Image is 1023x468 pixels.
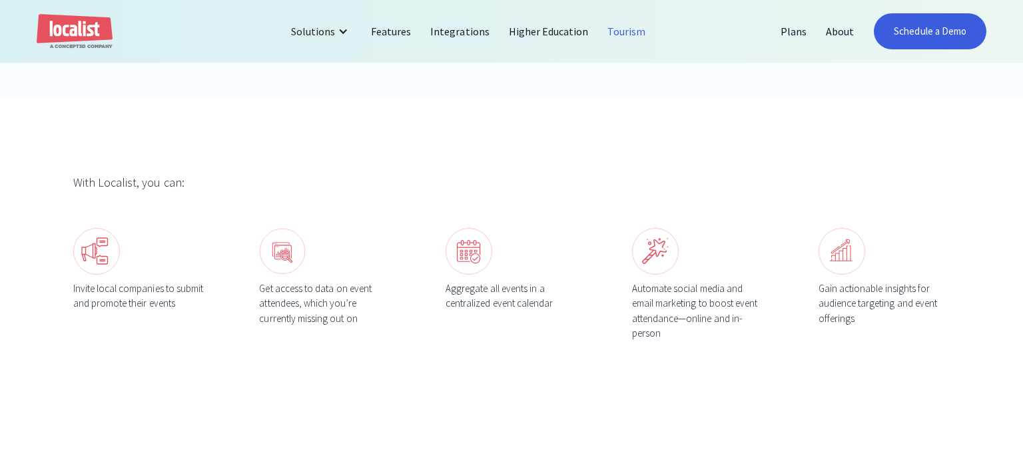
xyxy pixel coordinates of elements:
[362,15,421,47] a: Features
[259,281,391,327] div: Get access to data on event attendees, which you’re currently missing out on
[632,281,764,341] div: Automate social media and email marketing to boost event attendance—online and in-person
[771,15,817,47] a: Plans
[281,15,362,47] div: Solutions
[817,15,864,47] a: About
[291,23,335,39] div: Solutions
[874,13,986,49] a: Schedule a Demo
[446,281,577,311] div: Aggregate all events in a centralized event calendar
[500,15,599,47] a: Higher Education
[37,14,113,49] a: home
[819,281,950,327] div: Gain actionable insights for audience targeting and event offerings
[598,15,655,47] a: Tourism
[73,281,205,311] div: Invite local companies to submit and promote their events
[73,173,950,191] div: With Localist, you can:
[421,15,499,47] a: Integrations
